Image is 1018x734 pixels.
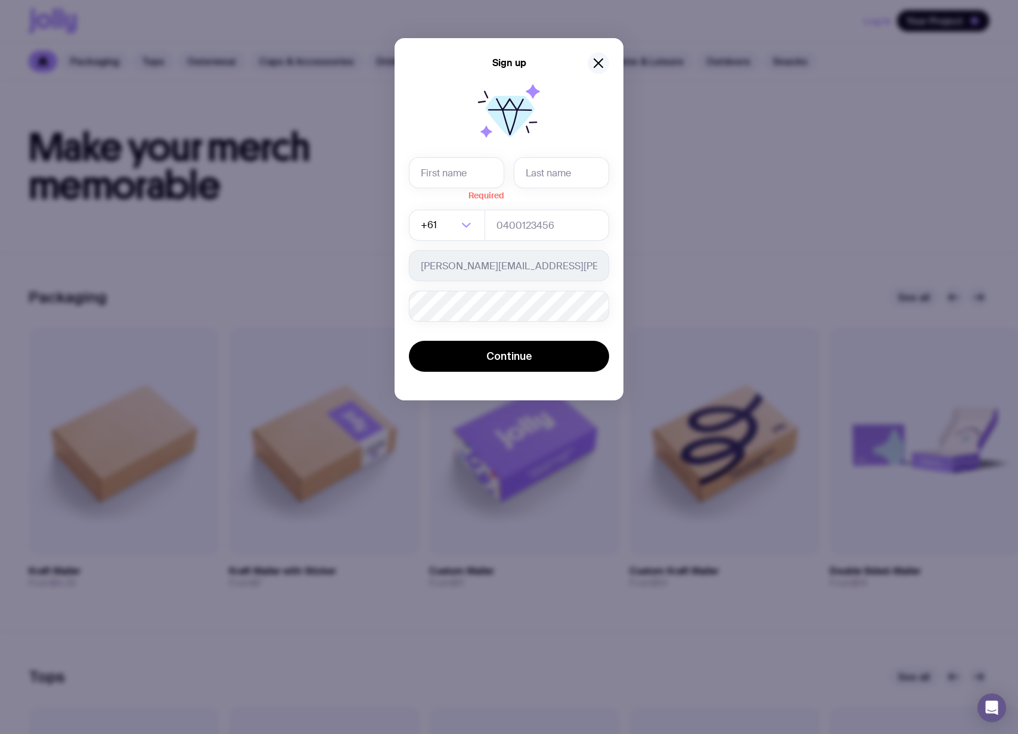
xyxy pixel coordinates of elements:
[492,57,526,69] h5: Sign up
[514,157,609,188] input: Last name
[409,210,485,241] div: Search for option
[409,157,504,188] input: First name
[977,693,1006,722] div: Open Intercom Messenger
[409,250,609,281] input: you@email.com
[485,210,609,241] input: 0400123456
[409,188,504,200] span: Required
[409,341,609,372] button: Continue
[486,349,532,363] span: Continue
[439,210,458,241] input: Search for option
[421,210,439,241] span: +61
